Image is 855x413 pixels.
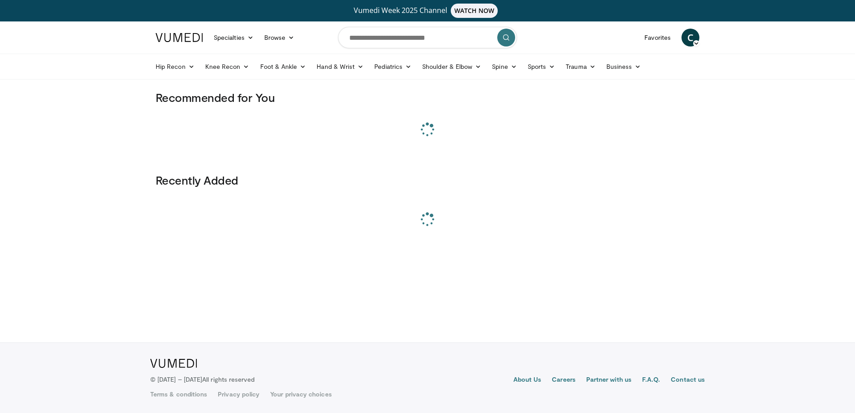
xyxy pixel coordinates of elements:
a: Pediatrics [369,58,417,76]
a: Partner with us [586,375,631,386]
a: Spine [487,58,522,76]
a: Your privacy choices [270,390,331,399]
a: Business [601,58,647,76]
a: Trauma [560,58,601,76]
a: Hand & Wrist [311,58,369,76]
a: F.A.Q. [642,375,660,386]
a: Vumedi Week 2025 ChannelWATCH NOW [157,4,698,18]
a: Browse [259,29,300,46]
img: VuMedi Logo [156,33,203,42]
a: Foot & Ankle [255,58,312,76]
a: Specialties [208,29,259,46]
a: Knee Recon [200,58,255,76]
span: All rights reserved [202,375,254,383]
a: About Us [513,375,542,386]
a: Sports [522,58,561,76]
span: WATCH NOW [451,4,498,18]
a: C [681,29,699,46]
h3: Recently Added [156,173,699,187]
a: Hip Recon [150,58,200,76]
a: Privacy policy [218,390,259,399]
a: Terms & conditions [150,390,207,399]
a: Shoulder & Elbow [417,58,487,76]
h3: Recommended for You [156,90,699,105]
img: VuMedi Logo [150,359,197,368]
p: © [DATE] – [DATE] [150,375,255,384]
a: Careers [552,375,576,386]
a: Contact us [671,375,705,386]
input: Search topics, interventions [338,27,517,48]
a: Favorites [639,29,676,46]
